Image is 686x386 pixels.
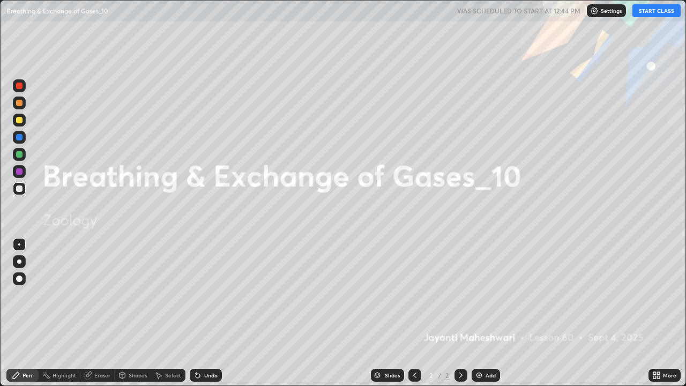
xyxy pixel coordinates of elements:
[486,373,496,378] div: Add
[590,6,599,15] img: class-settings-icons
[444,370,450,380] div: 2
[129,373,147,378] div: Shapes
[53,373,76,378] div: Highlight
[426,372,436,378] div: 2
[663,373,676,378] div: More
[385,373,400,378] div: Slides
[94,373,110,378] div: Eraser
[601,8,622,13] p: Settings
[6,6,108,15] p: Breathing & Exchange of Gases_10
[475,371,483,380] img: add-slide-button
[204,373,218,378] div: Undo
[165,373,181,378] div: Select
[23,373,32,378] div: Pen
[457,6,580,16] h5: WAS SCHEDULED TO START AT 12:44 PM
[632,4,681,17] button: START CLASS
[438,372,442,378] div: /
